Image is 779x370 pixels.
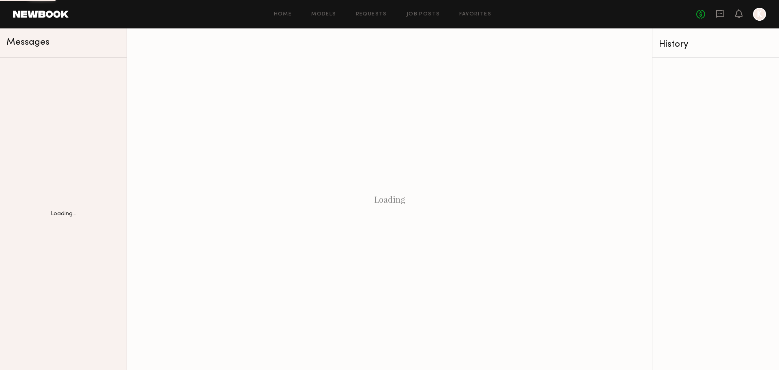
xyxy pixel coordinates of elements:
a: Home [274,12,292,17]
a: Job Posts [407,12,440,17]
div: Loading... [51,211,76,217]
a: Models [311,12,336,17]
a: K [753,8,766,21]
a: Requests [356,12,387,17]
div: Loading [127,28,652,370]
span: Messages [6,38,49,47]
a: Favorites [459,12,491,17]
div: History [659,40,773,49]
